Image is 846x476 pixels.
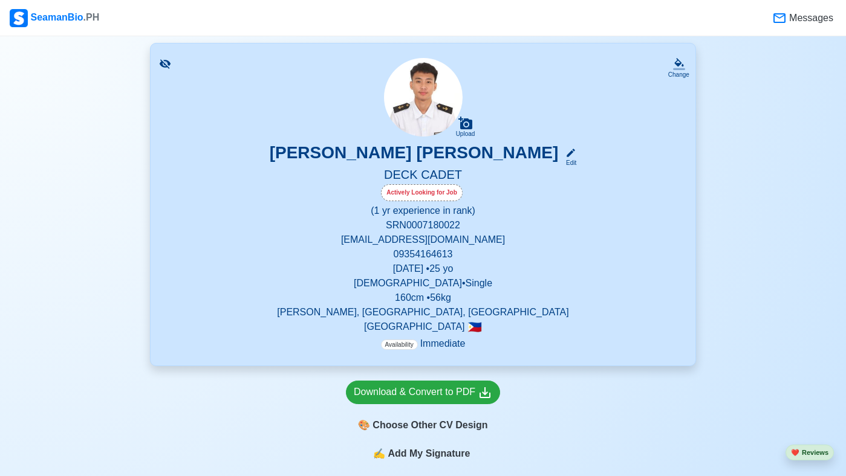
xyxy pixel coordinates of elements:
p: [DATE] • 25 yo [165,262,681,276]
h3: [PERSON_NAME] [PERSON_NAME] [270,143,559,167]
span: paint [358,418,370,433]
span: sign [373,446,385,461]
span: .PH [83,12,100,22]
div: Upload [456,130,475,138]
div: Choose Other CV Design [346,414,500,437]
img: Logo [10,9,28,27]
p: [DEMOGRAPHIC_DATA] • Single [165,276,681,291]
h5: DECK CADET [165,167,681,184]
p: [EMAIL_ADDRESS][DOMAIN_NAME] [165,233,681,247]
span: 🇵🇭 [467,321,482,333]
span: Availability [381,339,418,350]
div: Change [668,70,689,79]
p: [PERSON_NAME], [GEOGRAPHIC_DATA], [GEOGRAPHIC_DATA] [165,305,681,320]
div: Download & Convert to PDF [354,385,492,400]
span: Messages [787,11,833,25]
a: Download & Convert to PDF [346,381,500,404]
button: heartReviews [786,445,834,461]
span: Add My Signature [385,446,472,461]
p: SRN 0007180022 [165,218,681,233]
p: [GEOGRAPHIC_DATA] [165,320,681,334]
p: (1 yr experience in rank) [165,204,681,218]
p: Immediate [381,336,466,351]
span: heart [791,449,799,456]
p: 09354164613 [165,247,681,262]
div: Edit [561,158,576,167]
div: Actively Looking for Job [381,184,463,201]
div: SeamanBio [10,9,99,27]
p: 160 cm • 56 kg [165,291,681,305]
